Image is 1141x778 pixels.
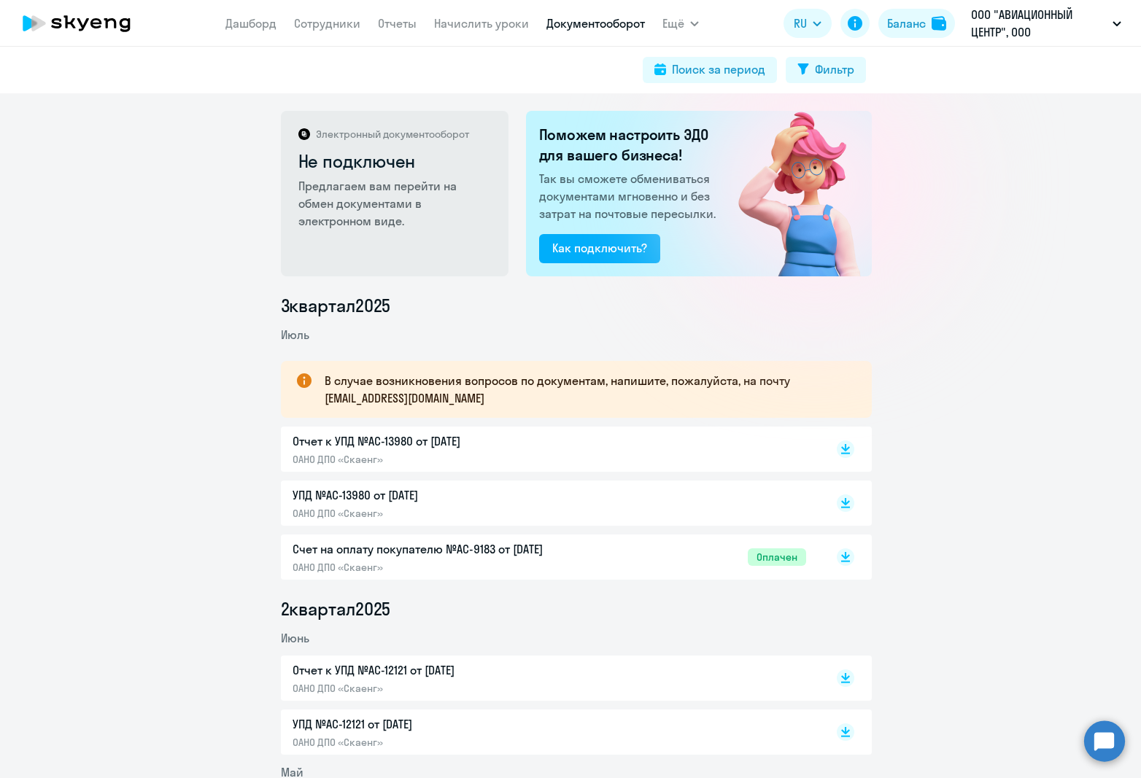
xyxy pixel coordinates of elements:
[546,16,645,31] a: Документооборот
[932,16,946,31] img: balance
[539,125,720,166] h2: Поможем настроить ЭДО для вашего бизнеса!
[786,57,866,83] button: Фильтр
[662,15,684,32] span: Ещё
[298,149,493,173] h2: Не подключен
[293,432,806,466] a: Отчет к УПД №AC-13980 от [DATE]ОАНО ДПО «Скаенг»
[539,234,660,263] button: Как подключить?
[293,661,599,679] p: Отчет к УПД №AC-12121 от [DATE]
[293,661,806,695] a: Отчет к УПД №AC-12121 от [DATE]ОАНО ДПО «Скаенг»
[225,16,276,31] a: Дашборд
[293,432,599,450] p: Отчет к УПД №AC-13980 от [DATE]
[434,16,529,31] a: Начислить уроки
[748,548,806,566] span: Оплачен
[643,57,777,83] button: Поиск за период
[325,372,846,407] p: В случае возникновения вопросов по документам, напишите, пожалуйста, на почту [EMAIL_ADDRESS][DOM...
[293,715,599,733] p: УПД №AC-12121 от [DATE]
[784,9,832,38] button: RU
[293,540,599,558] p: Счет на оплату покупателю №AC-9183 от [DATE]
[293,682,599,695] p: ОАНО ДПО «Скаенг»
[293,486,599,504] p: УПД №AC-13980 от [DATE]
[878,9,955,38] button: Балансbalance
[378,16,417,31] a: Отчеты
[971,6,1107,41] p: ООО "АВИАЦИОННЫЙ ЦЕНТР", ООО "АВИАЦИОННЫЙ ЦЕНТР"
[281,294,872,317] li: 3 квартал 2025
[672,61,765,78] div: Поиск за период
[662,9,699,38] button: Ещё
[552,239,647,257] div: Как подключить?
[293,540,806,574] a: Счет на оплату покупателю №AC-9183 от [DATE]ОАНО ДПО «Скаенг»Оплачен
[298,177,493,230] p: Предлагаем вам перейти на обмен документами в электронном виде.
[281,631,309,645] span: Июнь
[293,453,599,466] p: ОАНО ДПО «Скаенг»
[794,15,807,32] span: RU
[539,170,720,222] p: Так вы сможете обмениваться документами мгновенно и без затрат на почтовые пересылки.
[964,6,1129,41] button: ООО "АВИАЦИОННЫЙ ЦЕНТР", ООО "АВИАЦИОННЫЙ ЦЕНТР"
[281,597,872,621] li: 2 квартал 2025
[281,327,309,342] span: Июль
[316,128,469,141] p: Электронный документооборот
[293,715,806,749] a: УПД №AC-12121 от [DATE]ОАНО ДПО «Скаенг»
[708,111,872,276] img: not_connected
[293,736,599,749] p: ОАНО ДПО «Скаенг»
[887,15,926,32] div: Баланс
[293,561,599,574] p: ОАНО ДПО «Скаенг»
[293,507,599,520] p: ОАНО ДПО «Скаенг»
[294,16,360,31] a: Сотрудники
[815,61,854,78] div: Фильтр
[293,486,806,520] a: УПД №AC-13980 от [DATE]ОАНО ДПО «Скаенг»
